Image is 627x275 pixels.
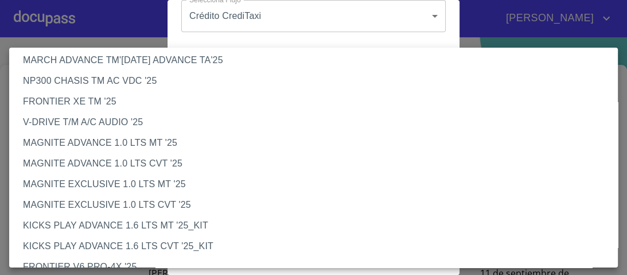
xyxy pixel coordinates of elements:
li: MAGNITE ADVANCE 1.0 LTS MT '25 [9,133,625,153]
li: FRONTIER XE TM '25 [9,91,625,112]
li: V-DRIVE T/M A/C AUDIO '25 [9,112,625,133]
li: MAGNITE ADVANCE 1.0 LTS CVT '25 [9,153,625,174]
li: MAGNITE EXCLUSIVE 1.0 LTS CVT '25 [9,195,625,215]
li: KICKS PLAY ADVANCE 1.6 LTS CVT '25_KIT [9,236,625,257]
li: MARCH ADVANCE TM'[DATE] ADVANCE TA'25 [9,50,625,71]
li: MAGNITE EXCLUSIVE 1.0 LTS MT '25 [9,174,625,195]
li: NP300 CHASIS TM AC VDC '25 [9,71,625,91]
li: KICKS PLAY ADVANCE 1.6 LTS MT '25_KIT [9,215,625,236]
